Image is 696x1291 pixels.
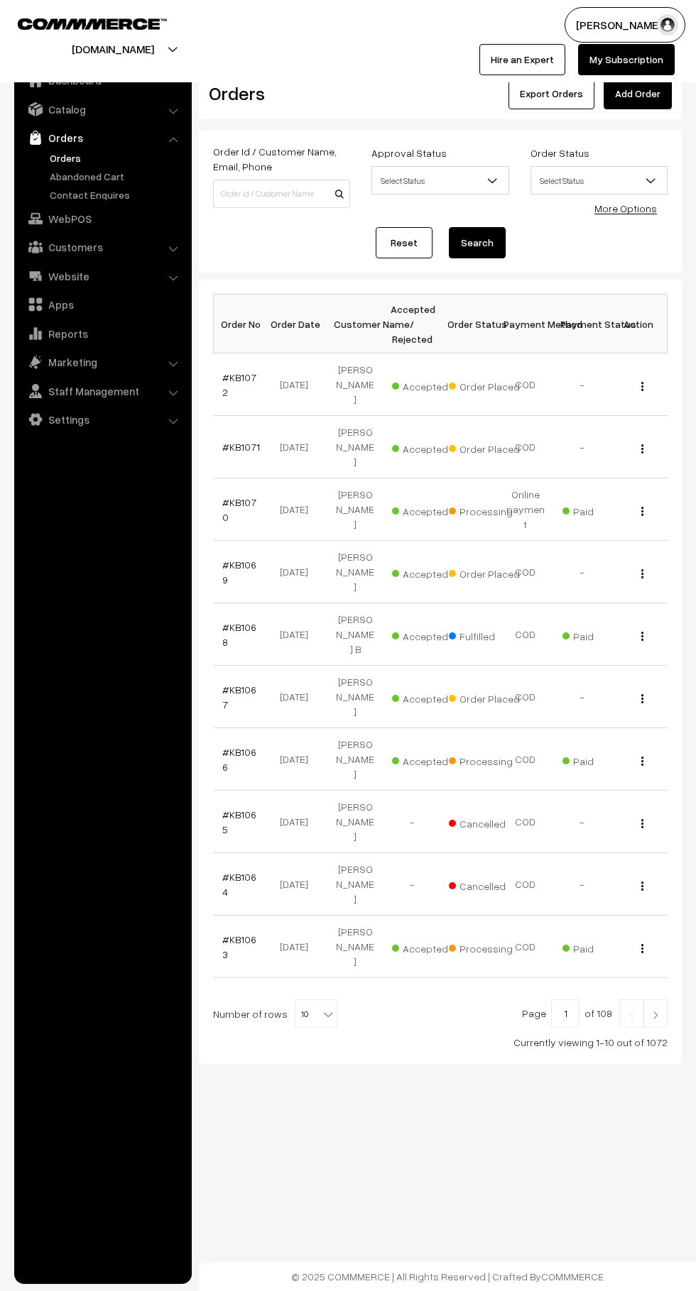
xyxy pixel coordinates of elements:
[222,933,256,960] a: #KB1063
[497,853,554,916] td: COD
[222,441,260,453] a: #KB1071
[295,1000,337,1028] span: 10
[371,166,509,194] span: Select Status
[270,728,327,791] td: [DATE]
[497,916,554,978] td: COD
[479,44,565,75] a: Hire an Expert
[18,125,187,150] a: Orders
[384,295,440,353] th: Accepted / Rejected
[327,791,384,853] td: [PERSON_NAME]
[327,853,384,916] td: [PERSON_NAME]
[497,541,554,603] td: COD
[604,78,672,109] a: Add Order
[392,938,463,956] span: Accepted
[392,688,463,706] span: Accepted
[449,875,520,894] span: Cancelled
[18,97,187,122] a: Catalog
[449,375,520,394] span: Order Placed
[213,1006,288,1021] span: Number of rows
[270,541,327,603] td: [DATE]
[554,541,611,603] td: -
[18,349,187,375] a: Marketing
[449,625,520,644] span: Fulfilled
[641,881,643,891] img: Menu
[531,168,667,193] span: Select Status
[392,438,463,456] span: Accepted
[641,382,643,391] img: Menu
[18,14,142,31] a: COMMMERCE
[641,632,643,641] img: Menu
[270,916,327,978] td: [DATE]
[270,666,327,728] td: [DATE]
[384,853,440,916] td: -
[392,625,463,644] span: Accepted
[327,603,384,666] td: [PERSON_NAME] B
[657,14,678,35] img: user
[222,808,256,835] a: #KB1065
[18,234,187,260] a: Customers
[562,625,634,644] span: Paid
[392,500,463,519] span: Accepted
[641,819,643,828] img: Menu
[376,227,433,258] a: Reset
[565,7,685,43] button: [PERSON_NAME]…
[497,791,554,853] td: COD
[270,478,327,541] td: [DATE]
[270,791,327,853] td: [DATE]
[554,791,611,853] td: -
[449,438,520,456] span: Order Placed
[392,750,463,769] span: Accepted
[46,169,187,184] a: Abandoned Cart
[327,666,384,728] td: [PERSON_NAME]
[18,206,187,231] a: WebPOS
[199,1262,696,1291] footer: © 2025 COMMMERCE | All Rights Reserved | Crafted By
[449,938,520,956] span: Processing
[18,18,167,29] img: COMMMERCE
[522,1007,546,1019] span: Page
[641,944,643,953] img: Menu
[611,295,668,353] th: Action
[594,202,657,214] a: More Options
[327,478,384,541] td: [PERSON_NAME]
[584,1007,612,1019] span: of 108
[222,621,256,648] a: #KB1068
[641,444,643,454] img: Menu
[372,168,508,193] span: Select Status
[18,263,187,289] a: Website
[625,1011,638,1019] img: Left
[641,757,643,766] img: Menu
[449,227,506,258] button: Search
[531,145,589,160] label: Order Status
[449,813,520,831] span: Cancelled
[270,295,327,353] th: Order Date
[327,916,384,978] td: [PERSON_NAME]
[214,295,271,353] th: Order No
[222,871,256,898] a: #KB1064
[18,321,187,346] a: Reports
[18,407,187,432] a: Settings
[371,145,447,160] label: Approval Status
[554,353,611,416] td: -
[449,500,520,519] span: Processing
[497,728,554,791] td: COD
[327,541,384,603] td: [PERSON_NAME]
[449,750,520,769] span: Processing
[327,295,384,353] th: Customer Name
[562,500,634,519] span: Paid
[46,187,187,202] a: Contact Enquires
[22,31,204,67] button: [DOMAIN_NAME]
[641,694,643,703] img: Menu
[509,78,594,109] button: Export Orders
[554,853,611,916] td: -
[541,1270,604,1282] a: COMMMERCE
[497,478,554,541] td: Online payment
[440,295,497,353] th: Order Status
[641,569,643,578] img: Menu
[213,1035,668,1050] div: Currently viewing 1-10 out of 1072
[384,791,440,853] td: -
[497,295,554,353] th: Payment Method
[270,353,327,416] td: [DATE]
[578,44,675,75] a: My Subscription
[209,82,349,104] h2: Orders
[562,938,634,956] span: Paid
